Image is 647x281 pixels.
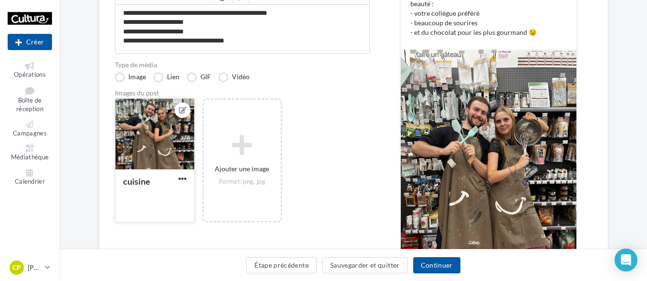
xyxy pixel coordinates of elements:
[8,167,52,187] a: Calendrier
[8,34,52,50] div: Nouvelle campagne
[16,96,43,113] span: Boîte de réception
[12,263,21,272] span: CP
[615,249,637,271] div: Open Intercom Messenger
[115,90,370,96] div: Images du post
[322,257,408,273] button: Sauvegarder et quitter
[115,73,146,82] label: Image
[14,71,46,78] span: Opérations
[154,73,179,82] label: Lien
[123,176,150,187] div: cuisine
[8,84,52,115] a: Boîte de réception
[28,263,41,272] p: [PERSON_NAME]
[115,62,370,68] label: Type de média
[13,129,47,137] span: Campagnes
[8,34,52,50] button: Créer
[246,257,317,273] button: Étape précédente
[8,60,52,81] a: Opérations
[187,73,211,82] label: GIF
[8,259,52,277] a: CP [PERSON_NAME]
[8,143,52,163] a: Médiathèque
[8,119,52,139] a: Campagnes
[11,154,49,161] span: Médiathèque
[15,177,45,185] span: Calendrier
[219,73,250,82] label: Vidéo
[413,257,460,273] button: Continuer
